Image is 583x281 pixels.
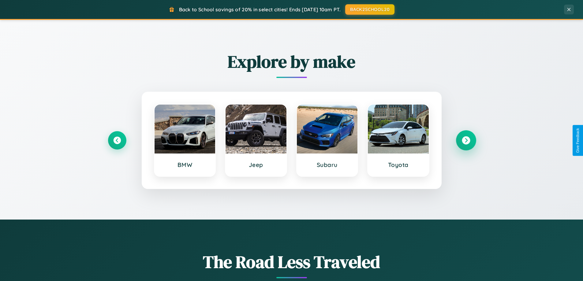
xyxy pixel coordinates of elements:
[232,161,280,168] h3: Jeep
[303,161,352,168] h3: Subaru
[345,4,394,15] button: BACK2SCHOOL20
[179,6,341,13] span: Back to School savings of 20% in select cities! Ends [DATE] 10am PT.
[108,50,475,73] h2: Explore by make
[374,161,423,168] h3: Toyota
[576,128,580,153] div: Give Feedback
[108,250,475,274] h1: The Road Less Traveled
[161,161,209,168] h3: BMW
